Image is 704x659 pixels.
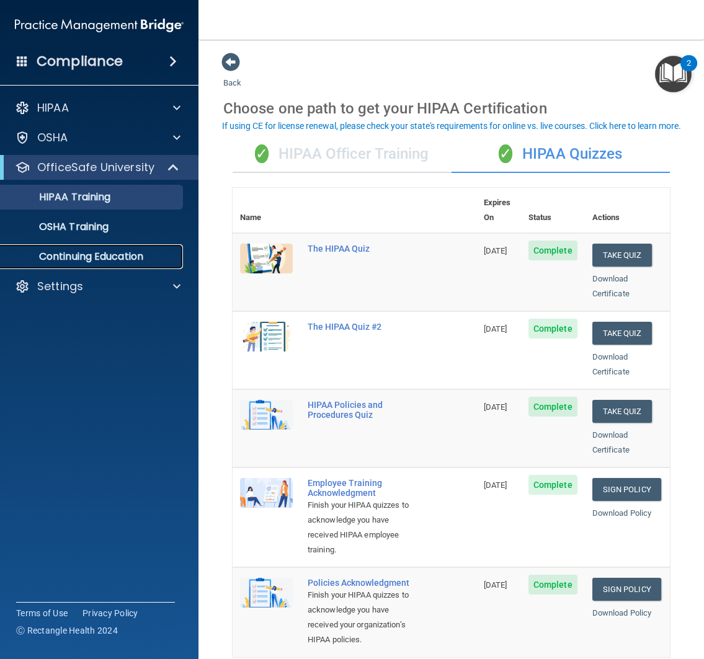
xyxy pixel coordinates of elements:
p: OSHA Training [8,221,109,233]
div: HIPAA Policies and Procedures Quiz [308,400,414,420]
div: Choose one path to get your HIPAA Certification [223,91,679,126]
h4: Compliance [37,53,123,70]
img: PMB logo [15,13,184,38]
button: Take Quiz [592,244,652,267]
a: Download Certificate [592,430,630,454]
a: OfficeSafe University [15,160,180,175]
span: Complete [528,475,577,495]
a: Terms of Use [16,607,68,619]
div: Policies Acknowledgment [308,578,414,588]
a: Sign Policy [592,478,661,501]
a: Download Policy [592,508,652,518]
th: Status [521,188,585,233]
div: The HIPAA Quiz [308,244,414,254]
th: Actions [585,188,670,233]
span: [DATE] [484,580,507,590]
a: Back [223,63,241,87]
span: Complete [528,319,577,338]
p: OfficeSafe University [37,160,154,175]
span: [DATE] [484,246,507,255]
button: Open Resource Center, 2 new notifications [655,56,692,92]
span: Ⓒ Rectangle Health 2024 [16,624,118,637]
div: HIPAA Quizzes [452,136,671,173]
div: 2 [687,63,691,79]
div: Employee Training Acknowledgment [308,478,414,498]
span: Complete [528,397,577,417]
span: [DATE] [484,402,507,412]
a: Privacy Policy [82,607,138,619]
iframe: Drift Widget Chat Controller [489,571,689,621]
button: Take Quiz [592,400,652,423]
p: Settings [37,279,83,294]
th: Expires On [476,188,521,233]
span: ✓ [499,144,512,163]
span: Complete [528,241,577,260]
a: Settings [15,279,180,294]
div: The HIPAA Quiz #2 [308,322,414,332]
div: If using CE for license renewal, please check your state's requirements for online vs. live cours... [222,122,681,130]
p: HIPAA Training [8,191,110,203]
a: Download Certificate [592,352,630,376]
div: Finish your HIPAA quizzes to acknowledge you have received HIPAA employee training. [308,498,414,557]
span: ✓ [255,144,269,163]
div: Finish your HIPAA quizzes to acknowledge you have received your organization’s HIPAA policies. [308,588,414,647]
div: HIPAA Officer Training [233,136,452,173]
p: HIPAA [37,100,69,115]
a: HIPAA [15,100,180,115]
button: If using CE for license renewal, please check your state's requirements for online vs. live cours... [220,120,683,132]
p: Continuing Education [8,250,177,263]
a: Download Certificate [592,274,630,298]
a: OSHA [15,130,180,145]
th: Name [233,188,300,233]
p: OSHA [37,130,68,145]
span: [DATE] [484,480,507,490]
button: Take Quiz [592,322,652,345]
span: [DATE] [484,324,507,334]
